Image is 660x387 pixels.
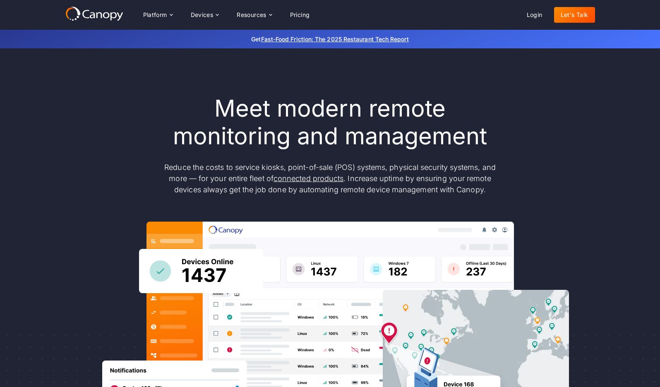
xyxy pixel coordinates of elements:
a: Pricing [283,7,317,23]
div: Platform [137,7,179,23]
a: Fast-Food Friction: The 2025 Restaurant Tech Report [261,36,409,43]
a: Login [520,7,549,23]
div: Resources [230,7,278,23]
div: Devices [191,12,214,18]
img: Canopy sees how many devices are online [139,249,263,293]
div: Resources [237,12,266,18]
p: Get [127,35,533,43]
a: connected products [274,174,343,183]
p: Reduce the costs to service kiosks, point-of-sale (POS) systems, physical security systems, and m... [156,162,504,195]
h1: Meet modern remote monitoring and management [156,95,504,150]
div: Devices [184,7,226,23]
a: Let's Talk [554,7,595,23]
div: Platform [143,12,167,18]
